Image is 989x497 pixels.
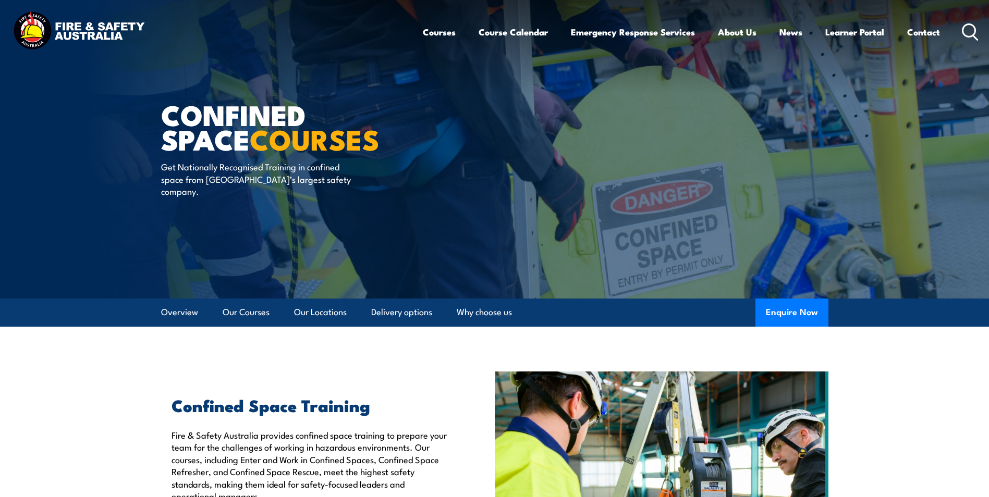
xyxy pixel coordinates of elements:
h1: Confined Space [161,102,419,151]
a: About Us [718,18,756,46]
a: News [779,18,802,46]
a: Overview [161,299,198,326]
a: Learner Portal [825,18,884,46]
a: Our Courses [223,299,270,326]
a: Why choose us [457,299,512,326]
strong: COURSES [250,117,380,160]
a: Courses [423,18,456,46]
p: Get Nationally Recognised Training in confined space from [GEOGRAPHIC_DATA]’s largest safety comp... [161,160,351,197]
a: Contact [907,18,940,46]
a: Delivery options [371,299,432,326]
a: Course Calendar [479,18,548,46]
h2: Confined Space Training [172,397,447,412]
a: Emergency Response Services [571,18,695,46]
button: Enquire Now [755,299,828,327]
a: Our Locations [294,299,347,326]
